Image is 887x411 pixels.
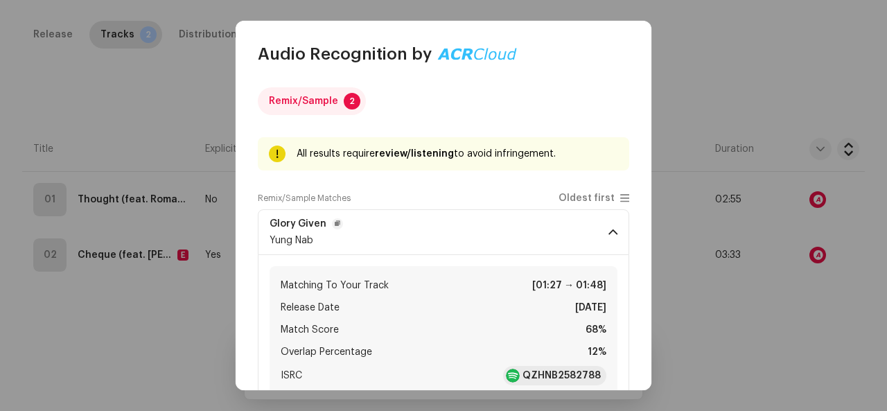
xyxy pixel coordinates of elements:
[532,277,606,294] strong: [01:27 → 01:48]
[258,43,432,65] span: Audio Recognition by
[375,149,454,159] strong: review/listening
[269,87,338,115] div: Remix/Sample
[281,277,389,294] span: Matching To Your Track
[344,93,360,110] p-badge: 2
[270,236,313,245] span: Yung Nab
[522,369,601,383] strong: QZHNB2582788
[559,193,629,204] p-togglebutton: Oldest first
[281,322,339,338] span: Match Score
[270,218,326,229] strong: Glory Given
[270,218,343,229] span: Glory Given
[588,344,606,360] strong: 12%
[281,299,340,316] span: Release Date
[281,344,372,360] span: Overlap Percentage
[586,322,606,338] strong: 68%
[297,146,618,162] div: All results require to avoid infringement.
[258,209,629,255] p-accordion-header: Glory GivenYung Nab
[281,367,302,384] span: ISRC
[575,299,606,316] strong: [DATE]
[559,193,615,204] span: Oldest first
[258,193,351,204] label: Remix/Sample Matches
